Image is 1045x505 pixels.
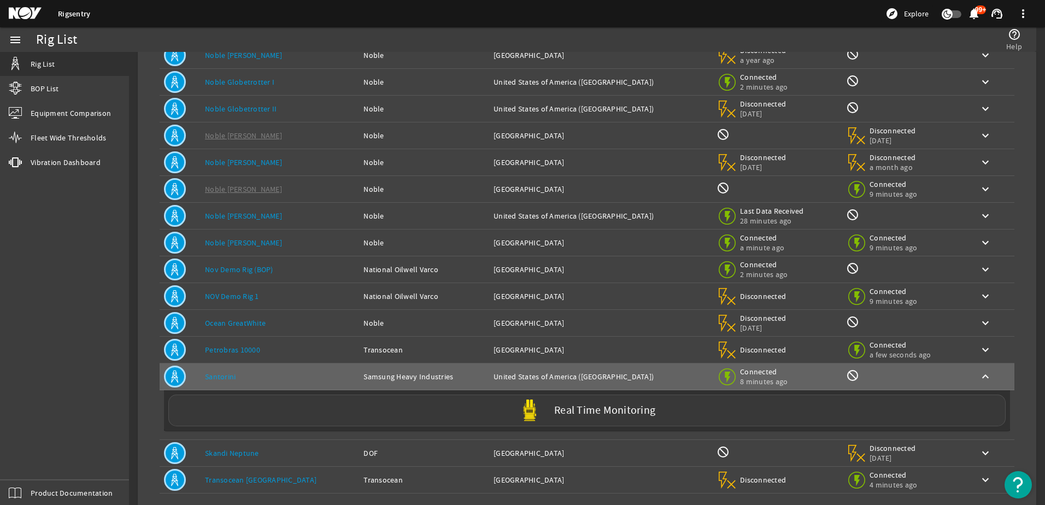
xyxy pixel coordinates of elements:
div: [GEOGRAPHIC_DATA] [494,184,708,195]
span: Help [1006,41,1022,52]
button: 99+ [968,8,979,20]
mat-icon: Rig Monitoring not available for this rig [846,101,859,114]
div: [GEOGRAPHIC_DATA] [494,318,708,328]
span: a month ago [870,162,916,172]
span: BOP List [31,83,58,94]
span: [DATE] [740,109,786,119]
div: Noble [363,210,485,221]
span: 4 minutes ago [870,480,917,490]
span: Fleet Wide Thresholds [31,132,106,143]
div: Noble [363,50,485,61]
span: Connected [740,233,786,243]
mat-icon: keyboard_arrow_down [979,290,992,303]
span: Disconnected [740,99,786,109]
span: [DATE] [740,323,786,333]
span: Last Data Received [740,206,804,216]
mat-icon: BOP Monitoring not available for this rig [717,128,730,141]
div: [GEOGRAPHIC_DATA] [494,264,708,275]
a: Noble Globetrotter I [205,77,274,87]
div: Noble [363,130,485,141]
div: Noble [363,103,485,114]
span: Disconnected [740,152,786,162]
label: Real Time Monitoring [554,405,655,416]
mat-icon: keyboard_arrow_down [979,343,992,356]
span: a year ago [740,55,786,65]
mat-icon: keyboard_arrow_down [979,183,992,196]
span: 9 minutes ago [870,243,917,252]
mat-icon: Rig Monitoring not available for this rig [846,48,859,61]
mat-icon: keyboard_arrow_down [979,447,992,460]
button: more_vert [1010,1,1036,27]
div: [GEOGRAPHIC_DATA] [494,157,708,168]
button: Explore [881,5,933,22]
div: Noble [363,157,485,168]
span: Connected [740,72,788,82]
div: National Oilwell Varco [363,291,485,302]
div: [GEOGRAPHIC_DATA] [494,50,708,61]
mat-icon: keyboard_arrow_down [979,263,992,276]
a: Nov Demo Rig (BOP) [205,265,273,274]
div: [GEOGRAPHIC_DATA] [494,130,708,141]
a: NOV Demo Rig 1 [205,291,259,301]
button: Open Resource Center [1005,471,1032,498]
span: a minute ago [740,243,786,252]
mat-icon: keyboard_arrow_down [979,129,992,142]
span: Disconnected [870,443,916,453]
span: Connected [870,233,917,243]
span: Disconnected [740,291,786,301]
mat-icon: keyboard_arrow_down [979,156,992,169]
div: Transocean [363,474,485,485]
div: Transocean [363,344,485,355]
span: Connected [870,470,917,480]
mat-icon: support_agent [990,7,1003,20]
span: Rig List [31,58,55,69]
span: Disconnected [740,313,786,323]
a: Noble [PERSON_NAME] [205,50,282,60]
span: a few seconds ago [870,350,931,360]
mat-icon: keyboard_arrow_down [979,209,992,222]
div: [GEOGRAPHIC_DATA] [494,237,708,248]
img: Yellowpod.svg [519,400,541,421]
div: Noble [363,77,485,87]
mat-icon: keyboard_arrow_up [979,370,992,383]
mat-icon: keyboard_arrow_down [979,102,992,115]
div: [GEOGRAPHIC_DATA] [494,474,708,485]
a: Skandi Neptune [205,448,259,458]
span: 2 minutes ago [740,269,788,279]
div: United States of America ([GEOGRAPHIC_DATA]) [494,371,708,382]
mat-icon: Rig Monitoring not available for this rig [846,208,859,221]
div: United States of America ([GEOGRAPHIC_DATA]) [494,103,708,114]
a: Noble [PERSON_NAME] [205,184,282,194]
mat-icon: keyboard_arrow_down [979,316,992,330]
a: Noble [PERSON_NAME] [205,131,282,140]
span: 9 minutes ago [870,296,917,306]
div: United States of America ([GEOGRAPHIC_DATA]) [494,77,708,87]
mat-icon: keyboard_arrow_down [979,49,992,62]
span: 2 minutes ago [740,82,788,92]
a: Real Time Monitoring [164,395,1010,426]
div: Noble [363,184,485,195]
span: Connected [870,340,931,350]
mat-icon: Rig Monitoring not available for this rig [846,262,859,275]
span: [DATE] [740,162,786,172]
mat-icon: keyboard_arrow_down [979,473,992,486]
mat-icon: help_outline [1008,28,1021,41]
mat-icon: menu [9,33,22,46]
span: 8 minutes ago [740,377,788,386]
mat-icon: keyboard_arrow_down [979,75,992,89]
mat-icon: keyboard_arrow_down [979,236,992,249]
mat-icon: explore [885,7,899,20]
span: Disconnected [870,126,916,136]
mat-icon: Rig Monitoring not available for this rig [846,369,859,382]
a: Transocean [GEOGRAPHIC_DATA] [205,475,316,485]
span: Connected [870,179,917,189]
span: Vibration Dashboard [31,157,101,168]
a: Noble [PERSON_NAME] [205,238,282,248]
mat-icon: BOP Monitoring not available for this rig [717,181,730,195]
span: Product Documentation [31,488,113,498]
span: Disconnected [740,345,786,355]
span: Connected [740,260,788,269]
a: Noble [PERSON_NAME] [205,157,282,167]
span: Connected [740,367,788,377]
a: Rigsentry [58,9,90,19]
